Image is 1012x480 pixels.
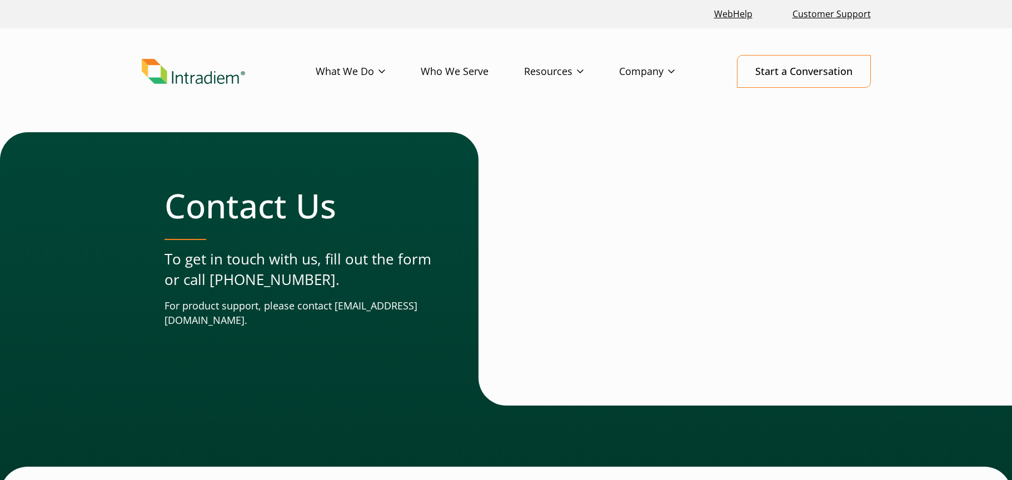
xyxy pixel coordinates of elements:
[737,55,871,88] a: Start a Conversation
[164,299,434,328] p: For product support, please contact [EMAIL_ADDRESS][DOMAIN_NAME].
[524,56,619,88] a: Resources
[619,56,710,88] a: Company
[142,59,245,84] img: Intradiem
[142,59,316,84] a: Link to homepage of Intradiem
[164,186,434,226] h1: Contact Us
[164,249,434,291] p: To get in touch with us, fill out the form or call [PHONE_NUMBER].
[788,2,875,26] a: Customer Support
[316,56,421,88] a: What We Do
[529,150,848,384] iframe: Contact Form
[710,2,757,26] a: Link opens in a new window
[421,56,524,88] a: Who We Serve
